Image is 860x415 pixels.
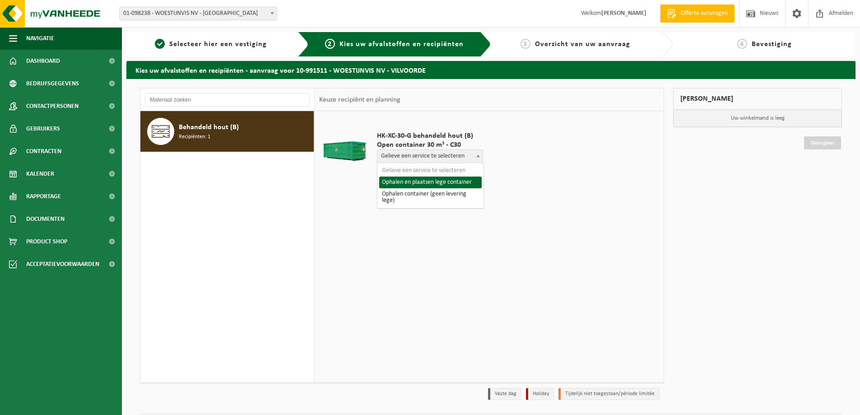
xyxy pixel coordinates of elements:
[339,41,464,48] span: Kies uw afvalstoffen en recipiënten
[558,388,660,400] li: Tijdelijk niet toegestaan/période limitée
[377,150,483,163] span: Gelieve een service te selecteren
[377,149,483,163] span: Gelieve een service te selecteren
[26,185,61,208] span: Rapportage
[119,7,277,20] span: 01-098238 - WOESTIJNVIS NV - VILVOORDE
[26,208,65,230] span: Documenten
[488,388,521,400] li: Vaste dag
[325,39,335,49] span: 2
[526,388,554,400] li: Holiday
[377,140,483,149] span: Open container 30 m³ - C30
[140,111,314,152] button: Behandeld hout (B) Recipiënten: 1
[26,27,54,50] span: Navigatie
[131,39,291,50] a: 1Selecteer hier een vestiging
[674,110,841,127] p: Uw winkelmand is leeg
[26,253,99,275] span: Acceptatievoorwaarden
[601,10,646,17] strong: [PERSON_NAME]
[752,41,792,48] span: Bevestiging
[26,230,67,253] span: Product Shop
[120,7,277,20] span: 01-098238 - WOESTIJNVIS NV - VILVOORDE
[379,188,482,206] li: Ophalen container (geen levering lege)
[737,39,747,49] span: 4
[26,95,79,117] span: Contactpersonen
[679,9,730,18] span: Offerte aanvragen
[315,89,405,111] div: Keuze recipiënt en planning
[521,39,530,49] span: 3
[26,163,54,185] span: Kalender
[379,165,482,177] li: Gelieve een service te selecteren
[155,39,165,49] span: 1
[126,61,855,79] h2: Kies uw afvalstoffen en recipiënten - aanvraag voor 10-991511 - WOESTIJNVIS NV - VILVOORDE
[535,41,630,48] span: Overzicht van uw aanvraag
[379,177,482,188] li: Ophalen en plaatsen lege container
[26,72,79,95] span: Bedrijfsgegevens
[26,117,60,140] span: Gebruikers
[26,50,60,72] span: Dashboard
[179,122,239,133] span: Behandeld hout (B)
[179,133,210,141] span: Recipiënten: 1
[660,5,734,23] a: Offerte aanvragen
[169,41,267,48] span: Selecteer hier een vestiging
[804,136,841,149] a: Doorgaan
[673,88,842,110] div: [PERSON_NAME]
[26,140,61,163] span: Contracten
[145,93,310,107] input: Materiaal zoeken
[377,131,483,140] span: HK-XC-30-G behandeld hout (B)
